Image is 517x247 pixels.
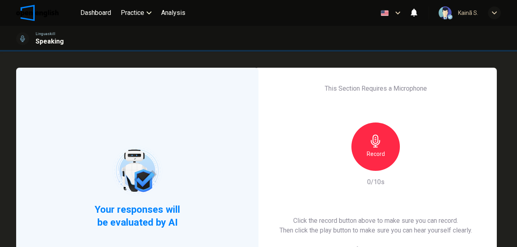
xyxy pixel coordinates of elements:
[77,6,114,20] button: Dashboard
[16,5,59,21] img: OpenEnglish logo
[88,203,187,229] span: Your responses will be evaluated by AI
[325,84,427,93] h6: This Section Requires a Microphone
[351,122,400,171] button: Record
[118,6,155,20] button: Practice
[158,6,189,20] button: Analysis
[111,145,163,196] img: robot icon
[280,216,472,235] h6: Click the record button above to make sure you can record. Then click the play button to make sur...
[367,149,385,159] h6: Record
[458,8,478,18] div: Kainã S.
[161,8,185,18] span: Analysis
[16,5,77,21] a: OpenEnglish logo
[80,8,111,18] span: Dashboard
[36,37,64,46] h1: Speaking
[380,10,390,16] img: en
[367,177,385,187] h6: 0/10s
[121,8,144,18] span: Practice
[36,31,55,37] span: Linguaskill
[439,6,452,19] img: Profile picture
